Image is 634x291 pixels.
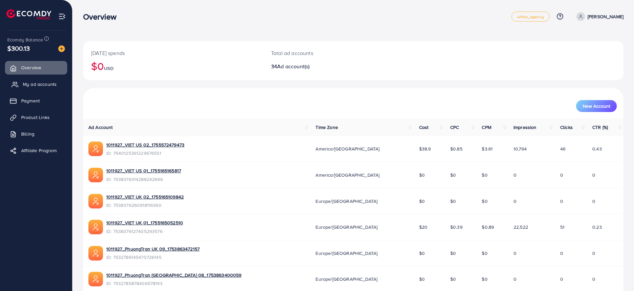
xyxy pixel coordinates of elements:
span: Product Links [21,114,50,121]
span: 0 [560,172,563,178]
span: 51 [560,224,564,230]
span: 0 [592,250,595,257]
span: 0 [513,276,516,282]
span: Europe/[GEOGRAPHIC_DATA] [316,224,377,230]
span: ID: 7540125361229676551 [106,150,184,156]
span: $0 [419,172,425,178]
span: Clicks [560,124,573,131]
span: CPC [450,124,459,131]
img: logo [7,9,51,20]
span: $0 [450,276,456,282]
span: $0 [419,198,425,204]
a: 1011927_VIET US 02_1755572479473 [106,142,184,148]
span: Europe/[GEOGRAPHIC_DATA] [316,198,377,204]
button: New Account [576,100,617,112]
img: ic-ads-acc.e4c84228.svg [88,246,103,261]
span: ID: 7532785878406578193 [106,280,241,287]
a: Payment [5,94,67,107]
span: $0.85 [450,145,463,152]
span: 0 [513,172,516,178]
span: $0.39 [450,224,463,230]
span: Billing [21,131,34,137]
img: menu [58,13,66,20]
a: Product Links [5,111,67,124]
span: white_agency [517,15,544,19]
span: 0.23 [592,224,602,230]
span: $0 [450,198,456,204]
p: Total ad accounts [271,49,390,57]
span: ID: 7538376127405293576 [106,228,183,235]
span: 10,764 [513,145,527,152]
span: $0 [482,172,487,178]
span: $0 [482,250,487,257]
span: $0 [450,172,456,178]
span: $0 [482,198,487,204]
span: Overview [21,64,41,71]
a: 1011927_VIET UK 02_1755165109842 [106,194,184,200]
a: Affiliate Program [5,144,67,157]
span: Time Zone [316,124,338,131]
span: $38.9 [419,145,431,152]
span: Affiliate Program [21,147,57,154]
span: $20 [419,224,427,230]
span: $0 [419,276,425,282]
a: 1011927_VIET UK 01_1755165052510 [106,219,183,226]
a: Billing [5,127,67,141]
span: Europe/[GEOGRAPHIC_DATA] [316,276,377,282]
a: Overview [5,61,67,74]
span: $0.89 [482,224,494,230]
span: USD [104,65,113,72]
img: ic-ads-acc.e4c84228.svg [88,220,103,234]
span: CTR (%) [592,124,608,131]
span: Europe/[GEOGRAPHIC_DATA] [316,250,377,257]
span: 0 [560,198,563,204]
span: America/[GEOGRAPHIC_DATA] [316,145,379,152]
span: America/[GEOGRAPHIC_DATA] [316,172,379,178]
a: white_agency [512,12,550,22]
span: CPM [482,124,491,131]
span: 0 [592,276,595,282]
img: ic-ads-acc.e4c84228.svg [88,272,103,286]
a: 1011927_PhuongTran [GEOGRAPHIC_DATA] 08_1753863400059 [106,272,241,278]
span: $300.13 [7,43,30,53]
span: 0 [592,198,595,204]
span: 0 [513,198,516,204]
h3: Overview [83,12,122,22]
span: $0 [450,250,456,257]
span: $0 [419,250,425,257]
span: $3.61 [482,145,493,152]
p: [DATE] spends [91,49,255,57]
img: ic-ads-acc.e4c84228.svg [88,168,103,182]
span: Ad account(s) [277,63,310,70]
span: ID: 7538376314288242696 [106,176,181,183]
span: My ad accounts [23,81,57,87]
a: My ad accounts [5,78,67,91]
span: $0 [482,276,487,282]
span: Ad Account [88,124,113,131]
a: [PERSON_NAME] [574,12,623,21]
span: Impression [513,124,537,131]
a: 1011927_VIET US 01_1755165165817 [106,167,181,174]
span: New Account [583,104,610,108]
span: 22,522 [513,224,528,230]
span: Payment [21,97,40,104]
span: Ecomdy Balance [7,36,43,43]
span: ID: 7532786145470726145 [106,254,200,261]
span: ID: 7538376260918116360 [106,202,184,208]
span: 0 [513,250,516,257]
span: Cost [419,124,429,131]
span: 0 [560,276,563,282]
span: 0 [592,172,595,178]
h2: $0 [91,60,255,72]
img: ic-ads-acc.e4c84228.svg [88,142,103,156]
img: ic-ads-acc.e4c84228.svg [88,194,103,208]
h2: 34 [271,63,390,70]
img: image [58,45,65,52]
span: 46 [560,145,565,152]
span: 0 [560,250,563,257]
a: 1011927_PhuongTran UK 09_1753863472157 [106,246,200,252]
p: [PERSON_NAME] [588,13,623,21]
span: 0.43 [592,145,602,152]
iframe: Chat [606,261,629,286]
